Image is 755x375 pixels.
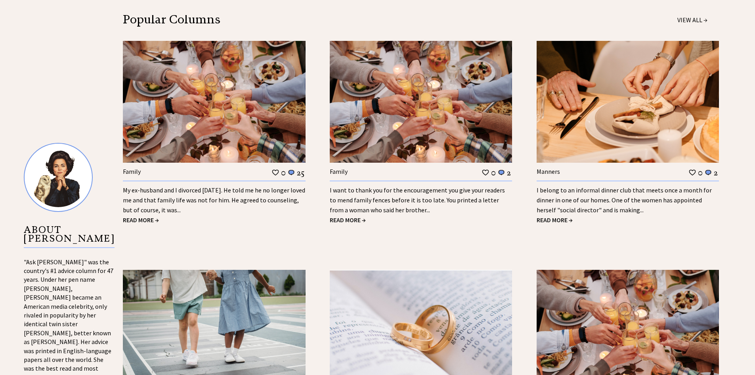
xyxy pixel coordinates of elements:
[704,169,712,176] img: message_round%201.png
[24,143,93,212] img: Ann8%20v2%20small.png
[491,167,496,178] td: 0
[330,41,512,163] img: family.jpg
[677,16,707,24] a: VIEW ALL →
[271,169,279,176] img: heart_outline%201.png
[330,186,505,214] a: I want to thank you for the encouragement you give your readers to mend family fences before it i...
[537,186,712,214] a: I belong to an informal dinner club that meets once a month for dinner in one of our homes. One o...
[123,15,488,24] div: Popular Columns
[24,225,115,248] p: ABOUT [PERSON_NAME]
[713,167,718,178] td: 2
[537,41,719,163] img: manners.jpg
[537,216,573,224] a: READ MORE →
[497,169,505,176] img: message_round%201.png
[507,167,511,178] td: 2
[123,186,305,214] a: My ex-husband and I divorced [DATE]. He told me he no longer loved me and that family life was no...
[330,167,348,175] a: Family
[688,169,696,176] img: heart_outline%201.png
[482,169,489,176] img: heart_outline%201.png
[330,216,366,224] a: READ MORE →
[698,167,703,178] td: 0
[123,216,159,224] a: READ MORE →
[123,167,141,175] a: Family
[281,167,286,178] td: 0
[296,167,305,178] td: 25
[287,169,295,176] img: message_round%201.png
[537,167,560,175] a: Manners
[123,41,306,163] img: family.jpg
